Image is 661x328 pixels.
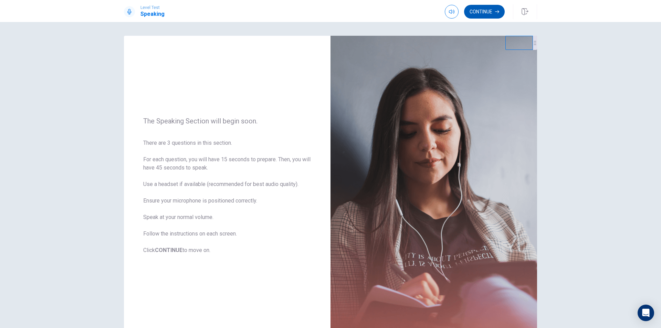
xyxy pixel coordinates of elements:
span: Level Test [140,5,165,10]
b: CONTINUE [155,247,182,253]
span: The Speaking Section will begin soon. [143,117,311,125]
button: Continue [464,5,505,19]
h1: Speaking [140,10,165,18]
div: Open Intercom Messenger [638,305,654,321]
span: There are 3 questions in this section. For each question, you will have 15 seconds to prepare. Th... [143,139,311,254]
